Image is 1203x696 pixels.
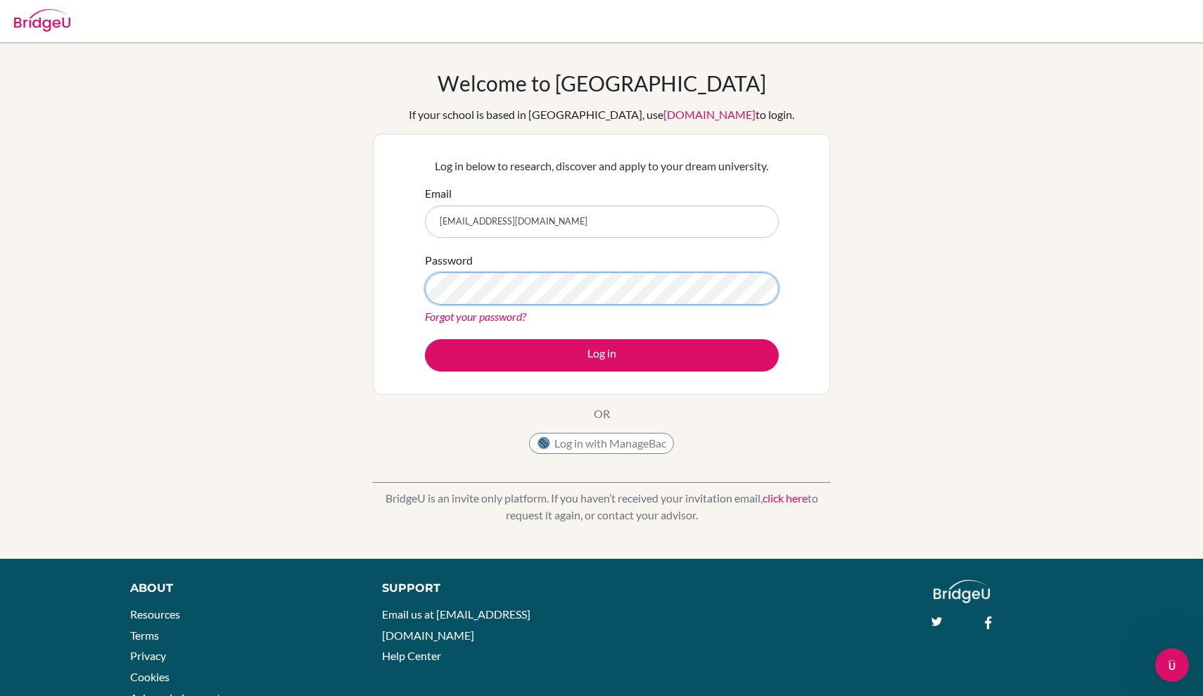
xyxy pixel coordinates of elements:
iframe: Intercom live chat [1155,648,1189,682]
div: If your school is based in [GEOGRAPHIC_DATA], use to login. [409,106,794,123]
a: click here [763,491,808,505]
a: Terms [130,628,159,642]
h1: Welcome to [GEOGRAPHIC_DATA] [438,70,766,96]
img: logo_white@2x-f4f0deed5e89b7ecb1c2cc34c3e3d731f90f0f143d5ea2071677605dd97b5244.png [934,580,991,603]
a: Forgot your password? [425,310,526,323]
div: About [130,580,350,597]
a: Resources [130,607,180,621]
p: OR [594,405,610,422]
div: Support [382,580,586,597]
a: Email us at [EMAIL_ADDRESS][DOMAIN_NAME] [382,607,530,642]
a: Cookies [130,670,170,683]
a: Privacy [130,649,166,662]
a: Help Center [382,649,441,662]
p: BridgeU is an invite only platform. If you haven’t received your invitation email, to request it ... [373,490,830,524]
a: [DOMAIN_NAME] [663,108,756,121]
label: Email [425,185,452,202]
button: Log in [425,339,779,372]
label: Password [425,252,473,269]
p: Log in below to research, discover and apply to your dream university. [425,158,779,175]
button: Log in with ManageBac [529,433,674,454]
img: Bridge-U [14,9,70,32]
